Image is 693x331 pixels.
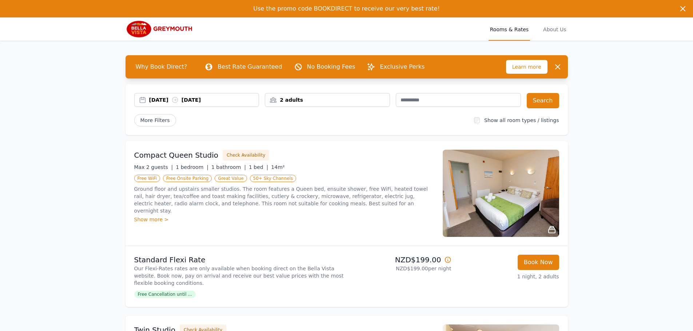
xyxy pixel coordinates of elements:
span: 1 bed | [249,164,268,170]
span: Max 2 guests | [134,164,173,170]
span: 1 bedroom | [176,164,208,170]
span: Why Book Direct? [130,60,193,74]
p: Our Flexi-Rates rates are only available when booking direct on the Bella Vista website. Book now... [134,265,344,287]
button: Check Availability [223,150,269,161]
img: Bella Vista Greymouth [126,20,195,38]
p: NZD$199.00 [350,255,451,265]
button: Book Now [518,255,559,270]
div: 2 adults [265,96,390,104]
span: 1 bathroom | [211,164,246,170]
span: More Filters [134,114,176,126]
p: Ground floor and upstairs smaller studios. The room features a Queen bed, ensuite shower, free Wi... [134,185,434,214]
span: Free WiFi [134,175,160,182]
div: [DATE] [DATE] [149,96,259,104]
span: Use the promo code BOOKDIRECT to receive our very best rate! [253,5,440,12]
span: Free Cancellation until ... [134,291,196,298]
p: Standard Flexi Rate [134,255,344,265]
p: Best Rate Guaranteed [218,62,282,71]
span: Great Value [215,175,247,182]
p: No Booking Fees [307,62,355,71]
span: Learn more [506,60,547,74]
div: Show more > [134,216,434,223]
a: Rooms & Rates [489,17,530,41]
a: About Us [542,17,567,41]
label: Show all room types / listings [484,117,559,123]
p: NZD$199.00 per night [350,265,451,272]
span: Free Onsite Parking [163,175,212,182]
span: 14m² [271,164,284,170]
p: Exclusive Perks [380,62,425,71]
button: Search [527,93,559,108]
p: 1 night, 2 adults [457,273,559,280]
h3: Compact Queen Studio [134,150,219,160]
span: 50+ Sky Channels [250,175,296,182]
